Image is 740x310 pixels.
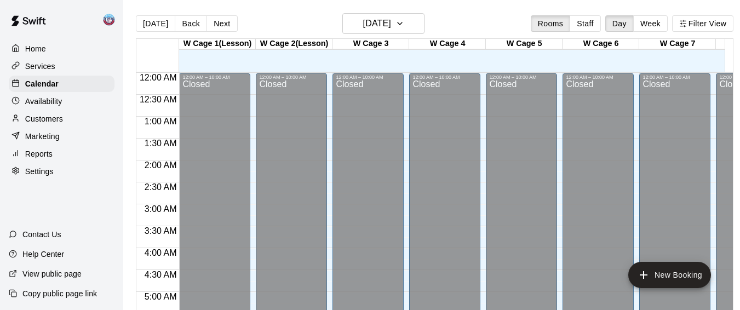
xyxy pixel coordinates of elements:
[336,74,400,80] div: 12:00 AM – 10:00 AM
[259,74,324,80] div: 12:00 AM – 10:00 AM
[9,76,114,92] a: Calendar
[142,204,180,214] span: 3:00 AM
[22,268,82,279] p: View public page
[9,128,114,145] a: Marketing
[25,43,46,54] p: Home
[137,73,180,82] span: 12:00 AM
[136,15,175,32] button: [DATE]
[332,39,409,49] div: W Cage 3
[9,111,114,127] a: Customers
[137,95,180,104] span: 12:30 AM
[633,15,668,32] button: Week
[628,262,711,288] button: add
[566,74,630,80] div: 12:00 AM – 10:00 AM
[672,15,733,32] button: Filter View
[25,113,63,124] p: Customers
[363,16,391,31] h6: [DATE]
[142,182,180,192] span: 2:30 AM
[142,139,180,148] span: 1:30 AM
[9,41,114,57] a: Home
[570,15,601,32] button: Staff
[342,13,425,34] button: [DATE]
[643,74,707,80] div: 12:00 AM – 10:00 AM
[22,249,64,260] p: Help Center
[206,15,237,32] button: Next
[563,39,639,49] div: W Cage 6
[142,226,180,236] span: 3:30 AM
[25,148,53,159] p: Reports
[142,292,180,301] span: 5:00 AM
[175,15,207,32] button: Back
[25,78,59,89] p: Calendar
[605,15,634,32] button: Day
[25,166,54,177] p: Settings
[25,96,62,107] p: Availability
[489,74,554,80] div: 12:00 AM – 10:00 AM
[25,131,60,142] p: Marketing
[9,163,114,180] a: Settings
[22,229,61,240] p: Contact Us
[179,39,256,49] div: W Cage 1(Lesson)
[256,39,332,49] div: W Cage 2(Lesson)
[102,13,116,26] img: Noah Stofman
[142,270,180,279] span: 4:30 AM
[409,39,486,49] div: W Cage 4
[9,93,114,110] a: Availability
[182,74,247,80] div: 12:00 AM – 10:00 AM
[9,58,114,74] a: Services
[142,248,180,257] span: 4:00 AM
[100,9,123,31] div: Noah Stofman
[25,61,55,72] p: Services
[639,39,716,49] div: W Cage 7
[142,117,180,126] span: 1:00 AM
[9,146,114,162] a: Reports
[486,39,563,49] div: W Cage 5
[531,15,570,32] button: Rooms
[142,160,180,170] span: 2:00 AM
[412,74,477,80] div: 12:00 AM – 10:00 AM
[22,288,97,299] p: Copy public page link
